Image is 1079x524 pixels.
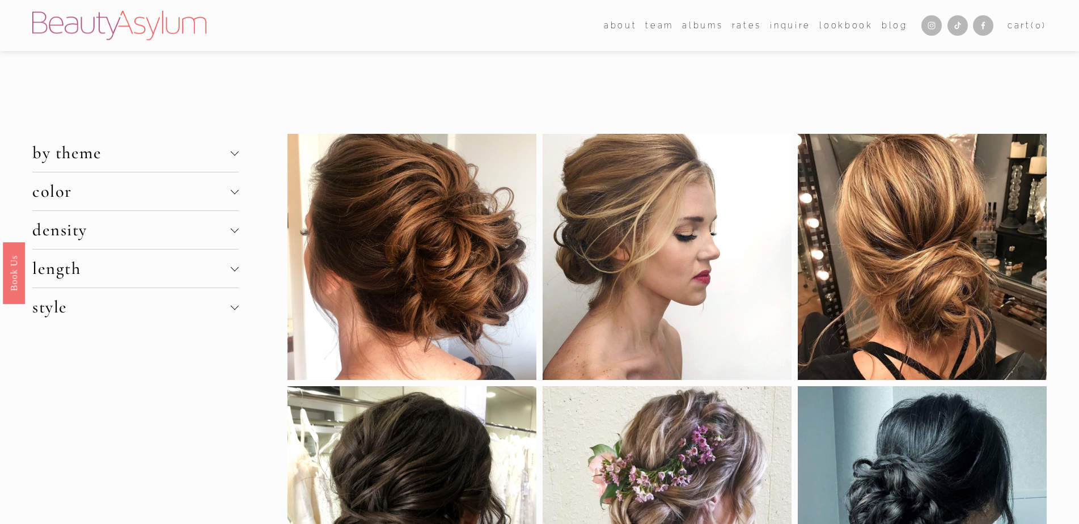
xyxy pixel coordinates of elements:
span: by theme [32,142,231,163]
span: 0 [1035,20,1043,30]
a: albums [682,17,723,33]
span: about [604,18,637,33]
a: folder dropdown [604,17,637,33]
a: Facebook [973,15,993,36]
button: color [32,172,239,210]
span: team [645,18,674,33]
button: style [32,288,239,326]
button: density [32,211,239,249]
a: Book Us [3,242,25,304]
button: length [32,250,239,288]
a: 0 items in cart [1008,18,1047,33]
span: density [32,219,231,240]
a: Lookbook [819,17,873,33]
a: Inquire [770,17,811,33]
span: style [32,297,231,318]
a: TikTok [947,15,968,36]
span: ( ) [1031,20,1047,30]
a: folder dropdown [645,17,674,33]
a: Rates [732,17,761,33]
span: color [32,181,231,202]
img: Beauty Asylum | Bridal Hair &amp; Makeup Charlotte &amp; Atlanta [32,11,206,40]
a: Blog [882,17,908,33]
span: length [32,258,231,279]
button: by theme [32,134,239,172]
a: Instagram [921,15,942,36]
